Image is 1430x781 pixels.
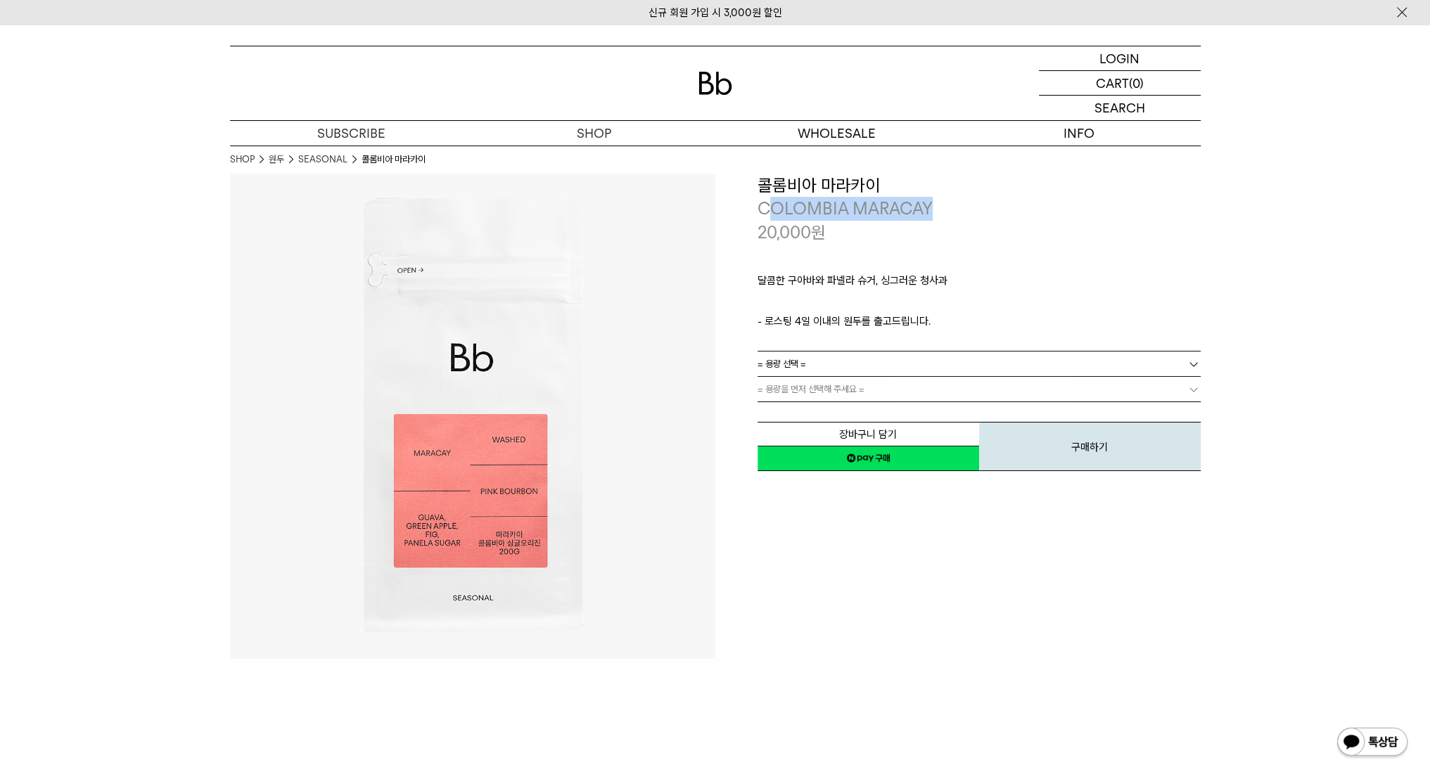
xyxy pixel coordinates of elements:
[758,351,806,376] span: = 용량 선택 =
[1039,71,1201,96] a: CART (0)
[1099,46,1139,70] p: LOGIN
[1094,96,1145,120] p: SEARCH
[698,72,732,95] img: 로고
[758,296,1201,313] p: ㅤ
[1336,726,1409,760] img: 카카오톡 채널 1:1 채팅 버튼
[958,121,1201,146] p: INFO
[230,174,715,659] img: 콜롬비아 마라카이
[230,121,473,146] a: SUBSCRIBE
[1039,46,1201,71] a: LOGIN
[758,221,826,245] p: 20,000
[1129,71,1144,95] p: (0)
[758,422,979,446] button: 장바구니 담기
[979,422,1201,471] button: 구매하기
[362,153,426,167] li: 콜롬비아 마라카이
[649,6,782,19] a: 신규 회원 가입 시 3,000원 할인
[269,153,284,167] a: 원두
[715,121,958,146] p: WHOLESALE
[1096,71,1129,95] p: CART
[811,222,826,243] span: 원
[473,121,715,146] a: SHOP
[758,272,1201,296] p: 달콤한 구아바와 파넬라 슈거, 싱그러운 청사과
[758,313,1201,330] p: - 로스팅 4일 이내의 원두를 출고드립니다.
[758,174,1201,198] h3: 콜롬비아 마라카이
[758,446,979,471] a: 새창
[298,153,347,167] a: SEASONAL
[230,153,255,167] a: SHOP
[758,377,864,401] span: = 용량을 먼저 선택해 주세요 =
[758,197,1201,221] p: COLOMBIA MARACAY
